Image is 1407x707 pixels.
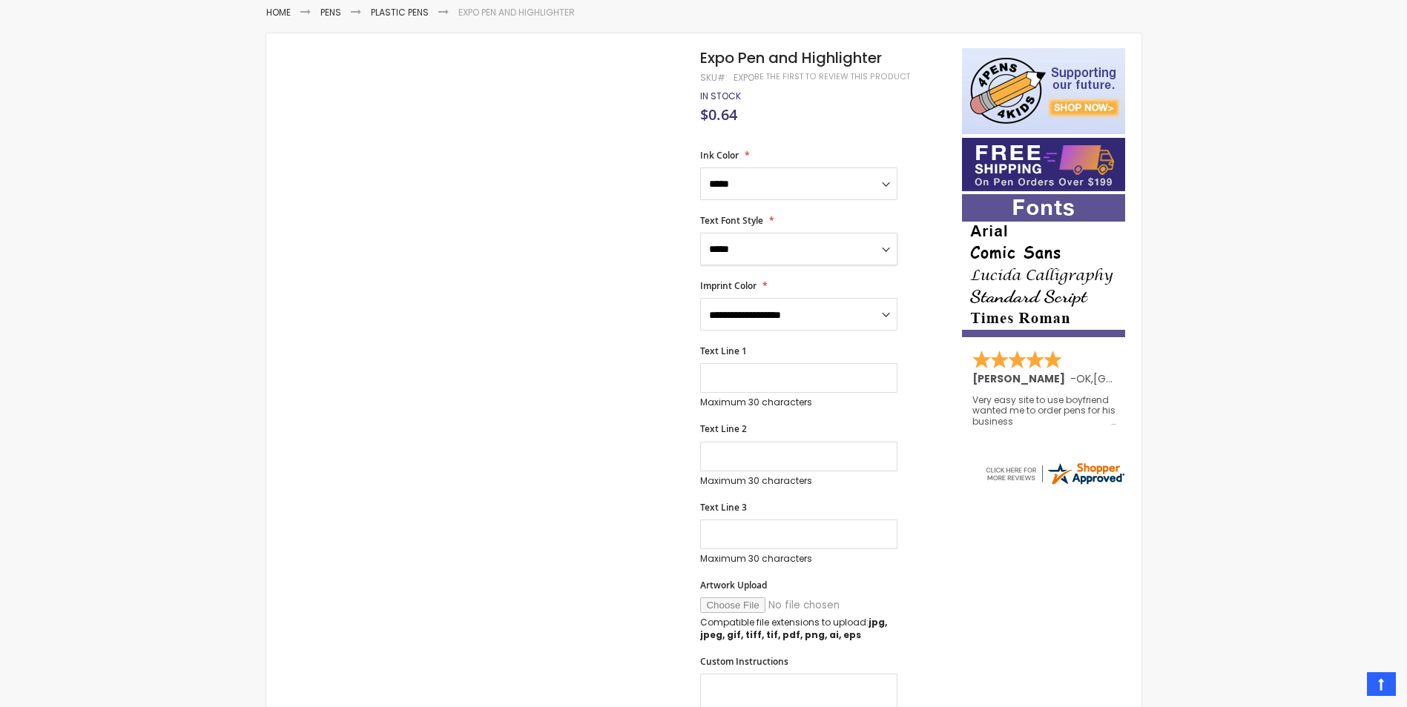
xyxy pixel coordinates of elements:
[700,617,897,640] p: Compatible file extensions to upload:
[700,71,728,84] strong: SKU
[700,396,897,408] p: Maximum 30 characters
[320,6,341,19] a: Pens
[983,477,1126,490] a: 4pens.com certificate URL
[700,90,741,102] div: Availability
[700,90,741,102] span: In stock
[700,579,767,591] span: Artwork Upload
[700,475,897,487] p: Maximum 30 characters
[1093,371,1202,386] span: [GEOGRAPHIC_DATA]
[700,104,737,125] span: $0.64
[700,345,747,357] span: Text Line 1
[754,71,910,82] a: Be the first to review this product
[700,553,897,565] p: Maximum 30 characters
[371,6,429,19] a: Plastic Pens
[700,279,757,292] span: Imprint Color
[700,616,887,640] strong: jpg, jpeg, gif, tiff, tif, pdf, png, ai, eps
[266,6,291,19] a: Home
[700,422,747,435] span: Text Line 2
[700,47,882,68] span: Expo Pen and Highlighter
[962,48,1125,134] img: 4pens 4 kids
[962,194,1125,337] img: font-personalization-examples
[1285,667,1407,707] iframe: Google Customer Reviews
[1070,371,1202,386] span: - ,
[983,460,1126,487] img: 4pens.com widget logo
[458,7,575,19] li: Expo Pen and Highlighter
[972,371,1070,386] span: [PERSON_NAME]
[962,138,1125,191] img: Free shipping on orders over $199
[700,655,788,668] span: Custom Instructions
[700,501,747,514] span: Text Line 3
[700,214,763,227] span: Text Font Style
[734,72,754,84] div: expo
[972,395,1116,427] div: Very easy site to use boyfriend wanted me to order pens for his business
[1076,371,1091,386] span: OK
[700,149,739,162] span: Ink Color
